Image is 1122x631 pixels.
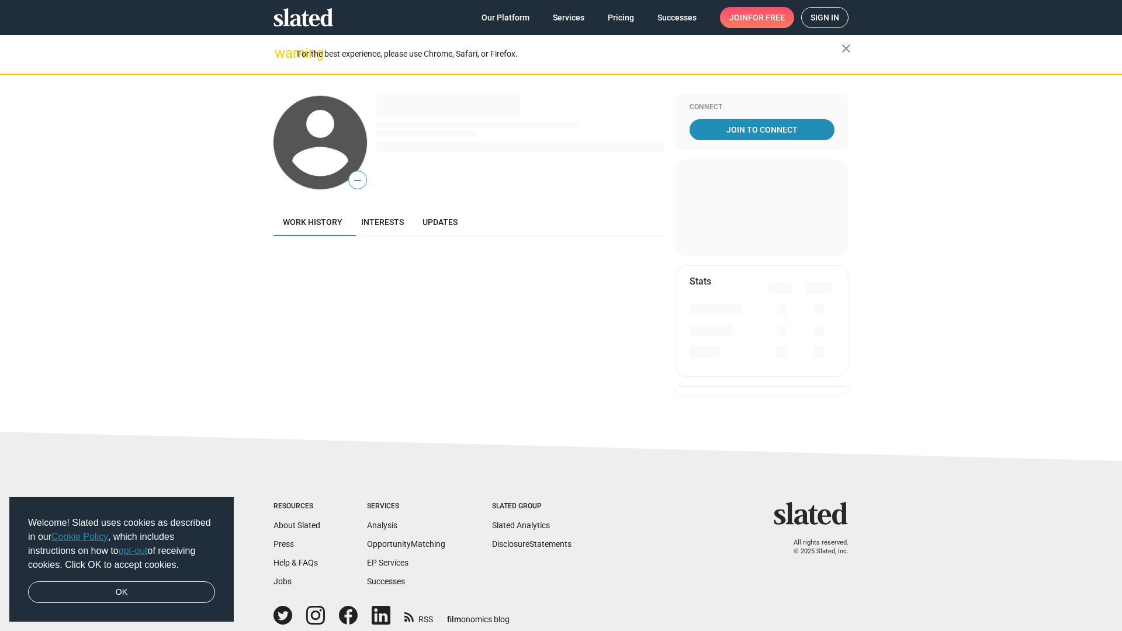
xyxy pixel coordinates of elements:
[492,521,550,530] a: Slated Analytics
[801,7,849,28] a: Sign in
[492,539,572,549] a: DisclosureStatements
[119,546,148,556] a: opt-out
[28,581,215,604] a: dismiss cookie message
[275,46,289,60] mat-icon: warning
[598,7,643,28] a: Pricing
[273,502,320,511] div: Resources
[423,217,458,227] span: Updates
[811,8,839,27] span: Sign in
[482,7,529,28] span: Our Platform
[690,103,834,112] div: Connect
[273,539,294,549] a: Press
[404,607,433,625] a: RSS
[361,217,404,227] span: Interests
[648,7,706,28] a: Successes
[748,7,785,28] span: for free
[690,119,834,140] a: Join To Connect
[367,502,445,511] div: Services
[283,217,342,227] span: Work history
[273,558,318,567] a: Help & FAQs
[349,173,366,188] span: —
[720,7,794,28] a: Joinfor free
[273,208,352,236] a: Work history
[492,502,572,511] div: Slated Group
[413,208,467,236] a: Updates
[51,532,108,542] a: Cookie Policy
[367,558,408,567] a: EP Services
[367,539,445,549] a: OpportunityMatching
[447,615,461,624] span: film
[297,46,841,62] div: For the best experience, please use Chrome, Safari, or Firefox.
[692,119,832,140] span: Join To Connect
[781,539,849,556] p: All rights reserved. © 2025 Slated, Inc.
[9,497,234,622] div: cookieconsent
[608,7,634,28] span: Pricing
[273,521,320,530] a: About Slated
[839,41,853,56] mat-icon: close
[367,577,405,586] a: Successes
[273,577,292,586] a: Jobs
[28,516,215,572] span: Welcome! Slated uses cookies as described in our , which includes instructions on how to of recei...
[553,7,584,28] span: Services
[729,7,785,28] span: Join
[447,605,510,625] a: filmonomics blog
[657,7,697,28] span: Successes
[543,7,594,28] a: Services
[352,208,413,236] a: Interests
[367,521,397,530] a: Analysis
[472,7,539,28] a: Our Platform
[690,275,711,287] mat-card-title: Stats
